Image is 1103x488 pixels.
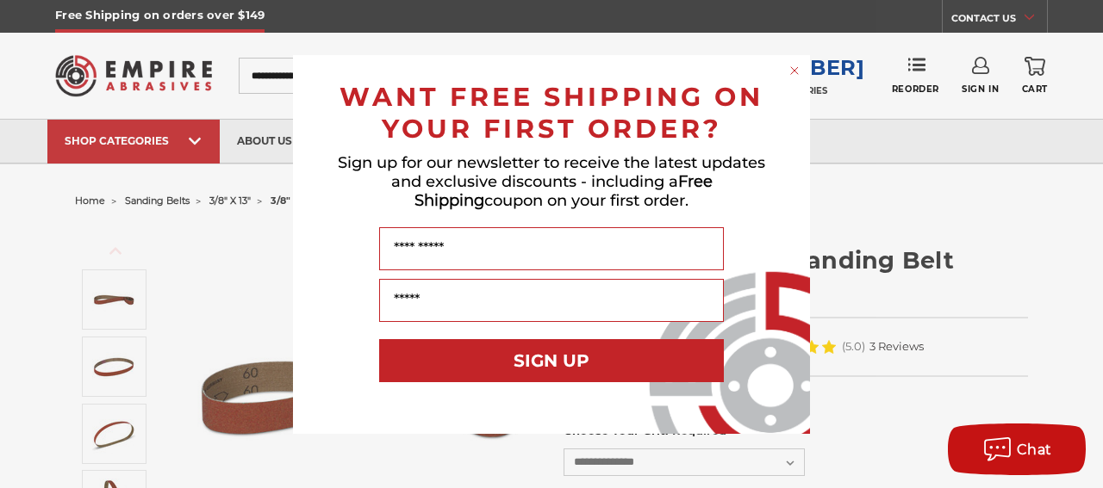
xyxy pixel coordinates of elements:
button: SIGN UP [379,339,724,382]
span: Free Shipping [414,172,713,210]
button: Chat [948,423,1086,475]
button: Close dialog [786,62,803,79]
span: WANT FREE SHIPPING ON YOUR FIRST ORDER? [340,81,763,145]
span: Chat [1017,442,1052,458]
span: Sign up for our newsletter to receive the latest updates and exclusive discounts - including a co... [338,153,765,210]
